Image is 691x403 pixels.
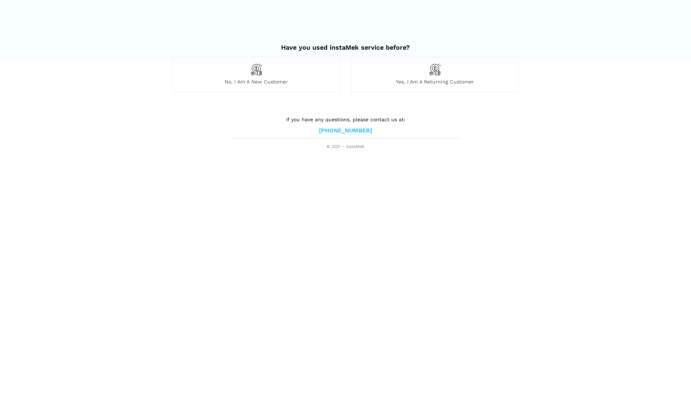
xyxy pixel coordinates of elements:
span: No, I am a new customer [173,78,340,85]
a: [PHONE_NUMBER] [319,127,372,135]
span: Yes, I am a returning customer [351,78,518,85]
span: © 2021 - instaMek [232,144,459,150]
p: If you have any questions, please contact us at: [232,116,459,123]
h2: Have you used instaMek service before? [172,36,519,51]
